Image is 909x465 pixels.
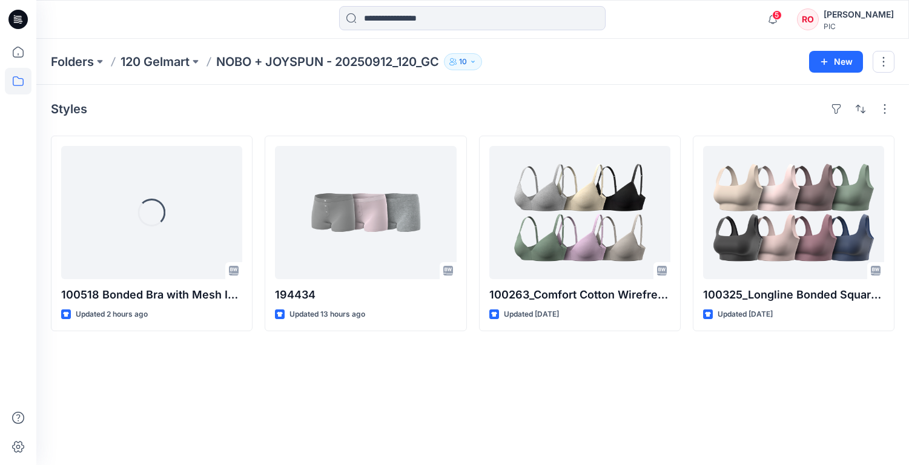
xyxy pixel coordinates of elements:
div: PIC [824,22,894,31]
h4: Styles [51,102,87,116]
div: [PERSON_NAME] [824,7,894,22]
p: 10 [459,55,467,68]
button: 10 [444,53,482,70]
p: 100263_Comfort Cotton Wirefree Bra [489,286,670,303]
p: 194434 [275,286,456,303]
a: 120 Gelmart [121,53,190,70]
button: New [809,51,863,73]
a: 194434 [275,146,456,279]
p: Updated [DATE] [504,308,559,321]
p: Updated [DATE] [718,308,773,321]
p: Updated 13 hours ago [289,308,365,321]
a: 100263_Comfort Cotton Wirefree Bra [489,146,670,279]
span: 5 [772,10,782,20]
p: NOBO + JOYSPUN - 20250912_120_GC [216,53,439,70]
div: RO [797,8,819,30]
a: Folders [51,53,94,70]
p: 100518 Bonded Bra with Mesh Inserts [61,286,242,303]
p: Updated 2 hours ago [76,308,148,321]
a: 100325_Longline Bonded Square Neck Bra [703,146,884,279]
p: 100325_Longline Bonded Square Neck Bra [703,286,884,303]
